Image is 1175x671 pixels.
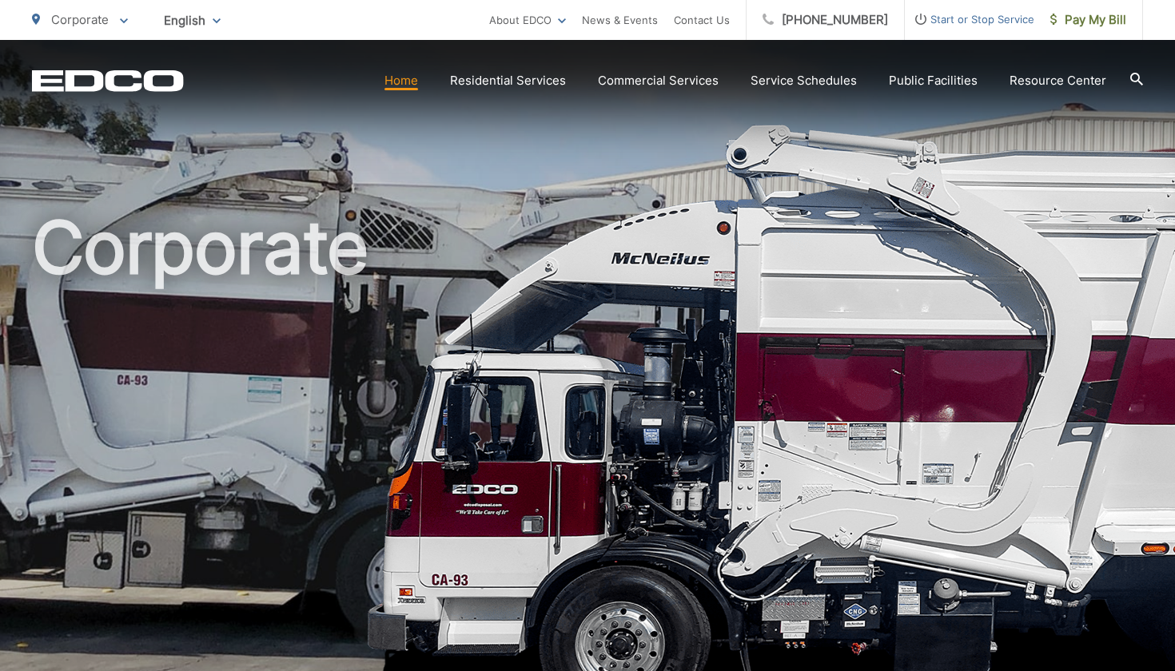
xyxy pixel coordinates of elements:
[582,10,658,30] a: News & Events
[889,71,978,90] a: Public Facilities
[32,69,184,92] a: EDCD logo. Return to the homepage.
[489,10,566,30] a: About EDCO
[598,71,719,90] a: Commercial Services
[450,71,566,90] a: Residential Services
[674,10,730,30] a: Contact Us
[152,6,233,34] span: English
[51,12,109,27] span: Corporate
[384,71,418,90] a: Home
[751,71,857,90] a: Service Schedules
[1050,10,1126,30] span: Pay My Bill
[1010,71,1106,90] a: Resource Center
